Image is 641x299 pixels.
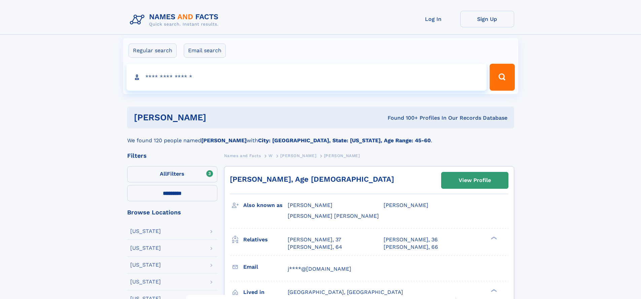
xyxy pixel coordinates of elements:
[288,213,379,219] span: [PERSON_NAME] [PERSON_NAME]
[130,229,161,234] div: [US_STATE]
[324,153,360,158] span: [PERSON_NAME]
[127,209,217,215] div: Browse Locations
[280,153,316,158] span: [PERSON_NAME]
[258,137,431,144] b: City: [GEOGRAPHIC_DATA], State: [US_STATE], Age Range: 45-60
[490,64,514,91] button: Search Button
[127,166,217,182] label: Filters
[288,243,342,251] a: [PERSON_NAME], 64
[127,64,487,91] input: search input
[280,151,316,160] a: [PERSON_NAME]
[134,113,297,122] h1: [PERSON_NAME]
[130,245,161,251] div: [US_STATE]
[127,11,224,29] img: Logo Names and Facts
[297,114,507,122] div: Found 100+ Profiles In Our Records Database
[269,153,273,158] span: W
[243,261,288,273] h3: Email
[489,236,497,240] div: ❯
[288,236,341,243] a: [PERSON_NAME], 37
[384,243,438,251] a: [PERSON_NAME], 66
[184,43,226,58] label: Email search
[243,200,288,211] h3: Also known as
[384,202,428,208] span: [PERSON_NAME]
[127,128,514,145] div: We found 120 people named with .
[243,287,288,298] h3: Lived in
[460,11,514,27] a: Sign Up
[269,151,273,160] a: W
[384,236,438,243] a: [PERSON_NAME], 36
[489,288,497,293] div: ❯
[406,11,460,27] a: Log In
[288,289,403,295] span: [GEOGRAPHIC_DATA], [GEOGRAPHIC_DATA]
[130,262,161,268] div: [US_STATE]
[160,171,167,177] span: All
[441,172,508,188] a: View Profile
[130,279,161,285] div: [US_STATE]
[288,202,332,208] span: [PERSON_NAME]
[230,175,394,183] a: [PERSON_NAME], Age [DEMOGRAPHIC_DATA]
[243,234,288,245] h3: Relatives
[201,137,247,144] b: [PERSON_NAME]
[459,173,491,188] div: View Profile
[127,153,217,159] div: Filters
[224,151,261,160] a: Names and Facts
[129,43,177,58] label: Regular search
